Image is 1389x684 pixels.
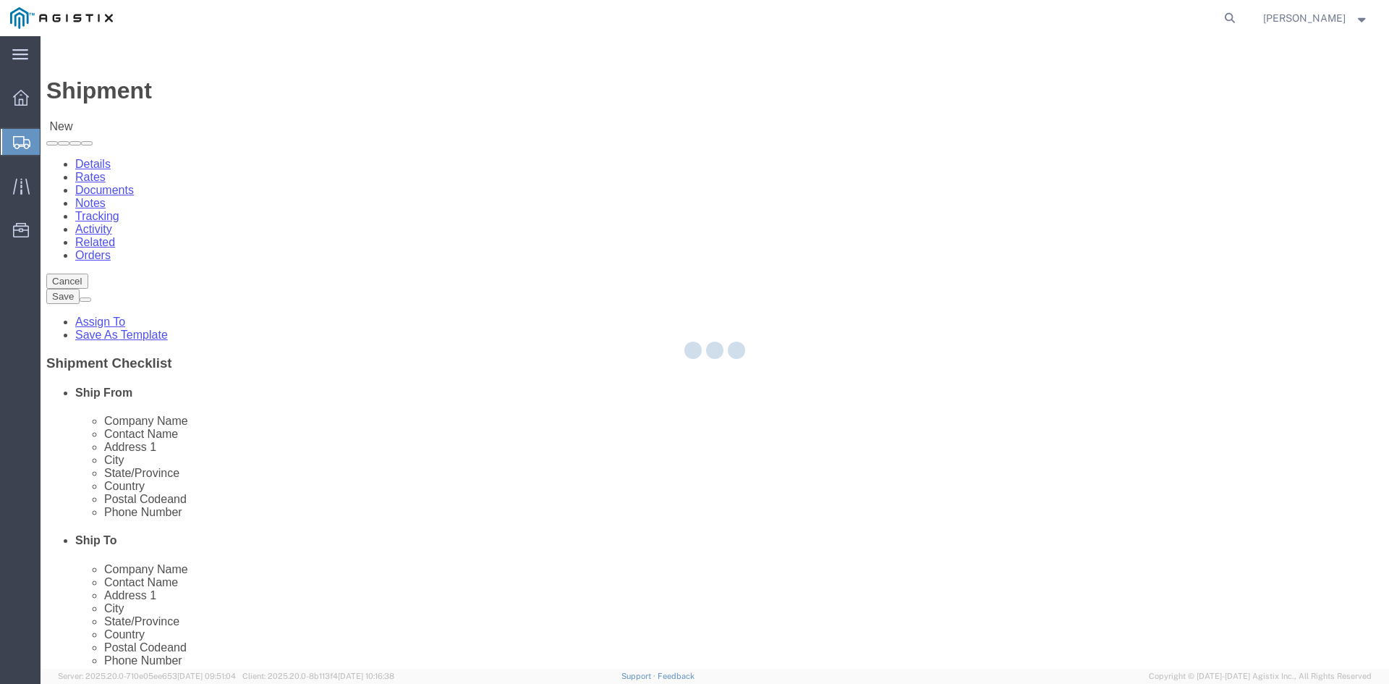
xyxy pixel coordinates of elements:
[1263,10,1346,26] span: Chris Catarino
[621,672,658,680] a: Support
[242,672,394,680] span: Client: 2025.20.0-8b113f4
[338,672,394,680] span: [DATE] 10:16:38
[1262,9,1369,27] button: [PERSON_NAME]
[658,672,694,680] a: Feedback
[10,7,113,29] img: logo
[58,672,236,680] span: Server: 2025.20.0-710e05ee653
[1149,670,1372,683] span: Copyright © [DATE]-[DATE] Agistix Inc., All Rights Reserved
[177,672,236,680] span: [DATE] 09:51:04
